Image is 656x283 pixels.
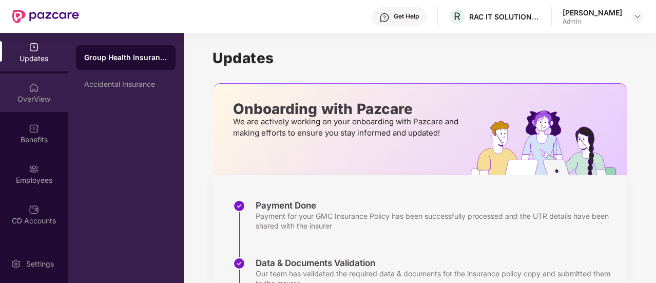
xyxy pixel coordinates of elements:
div: Admin [563,17,622,26]
div: Accidental Insurance [84,80,167,88]
p: Onboarding with Pazcare [233,104,461,114]
div: RAC IT SOLUTIONS PRIVATE LIMITED [469,12,541,22]
img: svg+xml;base64,PHN2ZyBpZD0iVXBkYXRlZCIgeG1sbnM9Imh0dHA6Ly93d3cudzMub3JnLzIwMDAvc3ZnIiB3aWR0aD0iMj... [29,42,39,52]
img: svg+xml;base64,PHN2ZyBpZD0iRW1wbG95ZWVzIiB4bWxucz0iaHR0cDovL3d3dy53My5vcmcvMjAwMC9zdmciIHdpZHRoPS... [29,164,39,174]
p: We are actively working on your onboarding with Pazcare and making efforts to ensure you stay inf... [233,116,461,139]
img: hrOnboarding [471,110,627,175]
div: Payment for your GMC Insurance Policy has been successfully processed and the UTR details have be... [256,211,617,231]
div: Data & Documents Validation [256,257,617,269]
img: svg+xml;base64,PHN2ZyBpZD0iQ0RfQWNjb3VudHMiIGRhdGEtbmFtZT0iQ0QgQWNjb3VudHMiIHhtbG5zPSJodHRwOi8vd3... [29,204,39,215]
img: svg+xml;base64,PHN2ZyBpZD0iU3RlcC1Eb25lLTMyeDMyIiB4bWxucz0iaHR0cDovL3d3dy53My5vcmcvMjAwMC9zdmciIH... [233,257,245,270]
img: svg+xml;base64,PHN2ZyBpZD0iQmVuZWZpdHMiIHhtbG5zPSJodHRwOi8vd3d3LnczLm9yZy8yMDAwL3N2ZyIgd2lkdGg9Ij... [29,123,39,134]
h1: Updates [213,49,627,67]
img: svg+xml;base64,PHN2ZyBpZD0iRHJvcGRvd24tMzJ4MzIiIHhtbG5zPSJodHRwOi8vd3d3LnczLm9yZy8yMDAwL3N2ZyIgd2... [633,12,642,21]
div: [PERSON_NAME] [563,8,622,17]
img: svg+xml;base64,PHN2ZyBpZD0iSGVscC0zMngzMiIgeG1sbnM9Imh0dHA6Ly93d3cudzMub3JnLzIwMDAvc3ZnIiB3aWR0aD... [379,12,390,23]
div: Settings [23,259,57,269]
img: svg+xml;base64,PHN2ZyBpZD0iU3RlcC1Eb25lLTMyeDMyIiB4bWxucz0iaHR0cDovL3d3dy53My5vcmcvMjAwMC9zdmciIH... [233,200,245,212]
img: svg+xml;base64,PHN2ZyBpZD0iSG9tZSIgeG1sbnM9Imh0dHA6Ly93d3cudzMub3JnLzIwMDAvc3ZnIiB3aWR0aD0iMjAiIG... [29,83,39,93]
img: New Pazcare Logo [12,10,79,23]
div: Payment Done [256,200,617,211]
img: svg+xml;base64,PHN2ZyBpZD0iU2V0dGluZy0yMHgyMCIgeG1sbnM9Imh0dHA6Ly93d3cudzMub3JnLzIwMDAvc3ZnIiB3aW... [11,259,21,269]
div: Group Health Insurance [84,52,167,63]
div: Get Help [394,12,419,21]
span: R [454,10,460,23]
